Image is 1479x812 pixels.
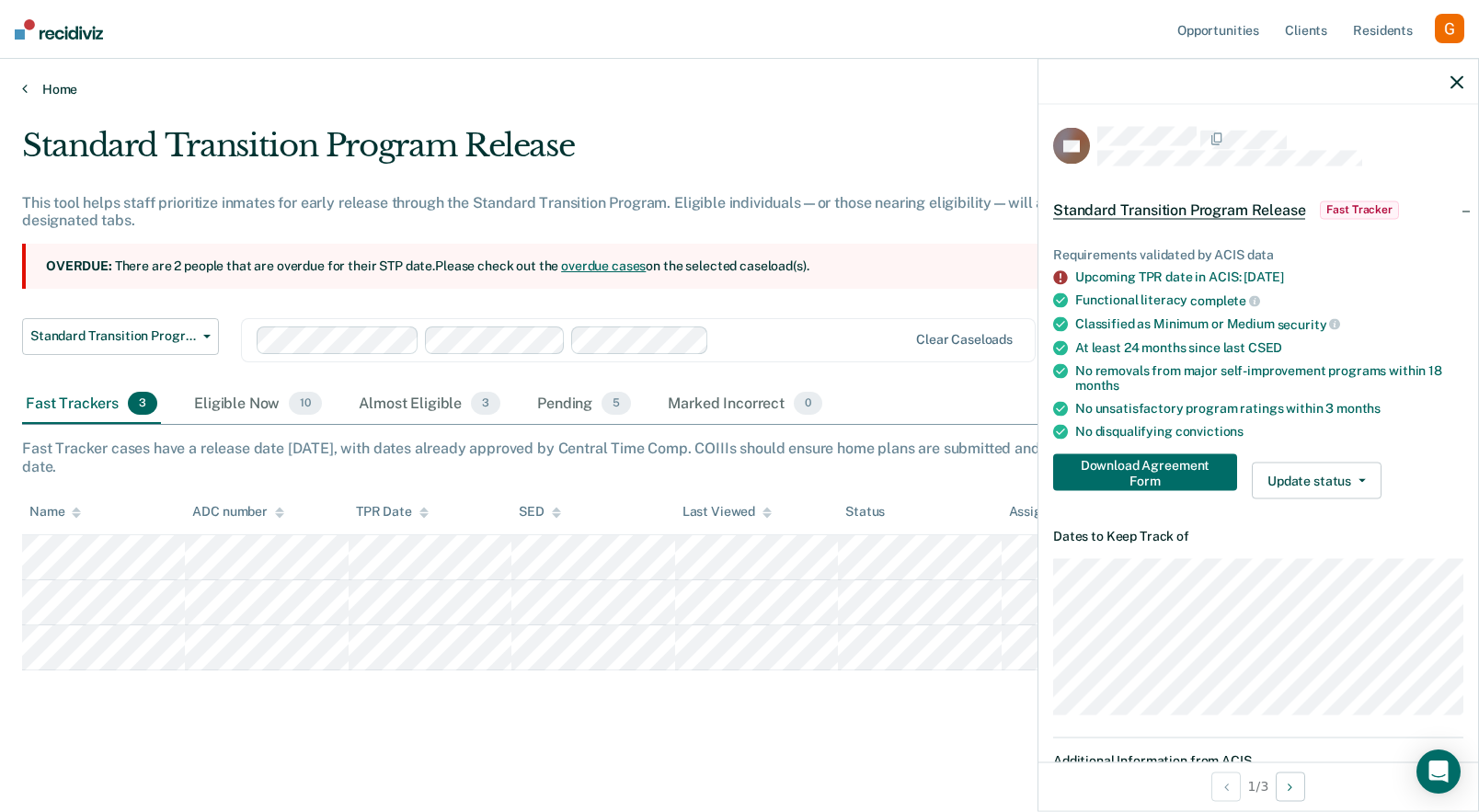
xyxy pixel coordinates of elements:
[46,258,112,273] strong: Overdue:
[916,332,1013,348] div: Clear caseloads
[22,244,1131,289] section: There are 2 people that are overdue for their STP date. Please check out the on the selected case...
[22,81,1457,97] a: Home
[794,392,822,416] span: 0
[533,384,635,425] div: Pending
[190,384,326,425] div: Eligible Now
[30,328,196,344] span: Standard Transition Program Release
[1075,378,1119,393] span: months
[1053,454,1237,491] button: Download Agreement Form
[289,392,322,416] span: 10
[1009,504,1095,520] div: Assigned to
[29,504,81,520] div: Name
[1038,761,1478,810] div: 1 / 3
[602,392,631,416] span: 5
[1075,424,1463,440] div: No disqualifying
[1416,749,1461,794] div: Open Intercom Messenger
[22,440,1457,475] div: Fast Tracker cases have a release date [DATE], with dates already approved by Central Time Comp. ...
[1053,529,1463,544] dt: Dates to Keep Track of
[1075,401,1463,417] div: No unsatisfactory program ratings within 3
[1053,200,1305,219] span: Standard Transition Program Release
[561,258,646,273] a: overdue cases
[1175,424,1244,439] span: convictions
[664,384,826,425] div: Marked Incorrect
[845,504,885,520] div: Status
[1075,339,1463,355] div: At least 24 months since last
[1038,180,1478,239] div: Standard Transition Program ReleaseFast Tracker
[355,384,504,425] div: Almost Eligible
[1075,316,1463,333] div: Classified as Minimum or Medium
[1278,316,1341,331] span: security
[1211,772,1241,801] button: Previous Opportunity
[356,504,429,520] div: TPR Date
[471,392,500,416] span: 3
[22,384,161,425] div: Fast Trackers
[1320,200,1399,219] span: Fast Tracker
[1276,772,1305,801] button: Next Opportunity
[1252,463,1382,499] button: Update status
[1053,246,1463,262] div: Requirements validated by ACIS data
[192,504,284,520] div: ADC number
[1336,401,1381,416] span: months
[15,19,103,40] img: Recidiviz
[1075,269,1463,285] div: Upcoming TPR date in ACIS: [DATE]
[22,127,1131,179] div: Standard Transition Program Release
[22,194,1131,229] div: This tool helps staff prioritize inmates for early release through the Standard Transition Progra...
[1075,362,1463,394] div: No removals from major self-improvement programs within 18
[1248,339,1282,354] span: CSED
[519,504,561,520] div: SED
[1053,753,1463,769] dt: Additional Information from ACIS
[1190,293,1260,308] span: complete
[128,392,157,416] span: 3
[1075,292,1463,309] div: Functional literacy
[1053,454,1244,491] a: Navigate to form link
[682,504,772,520] div: Last Viewed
